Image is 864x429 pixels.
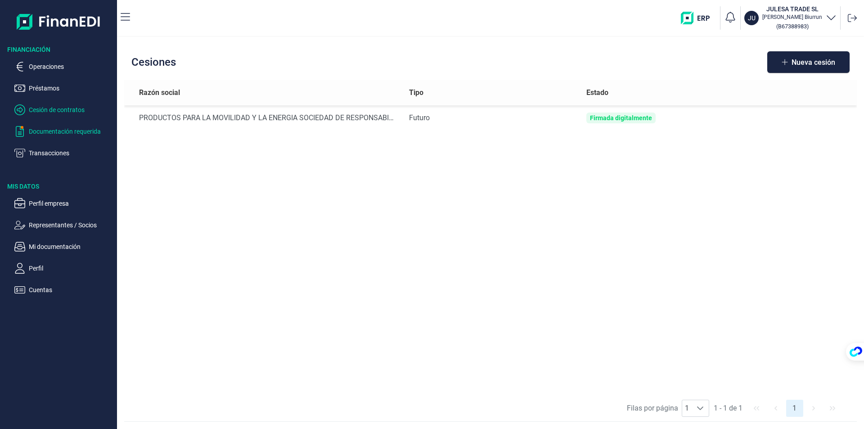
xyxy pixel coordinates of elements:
[14,220,113,230] button: Representantes / Socios
[14,83,113,94] button: Préstamos
[29,104,113,115] p: Cesión de contratos
[786,400,803,417] button: Page 1
[762,14,822,21] p: [PERSON_NAME] Biurrun
[14,61,113,72] button: Operaciones
[409,113,572,123] div: Futuro
[409,87,423,98] span: Tipo
[776,23,809,30] small: Copiar cif
[627,403,678,414] span: Filas por página
[792,59,835,66] span: Nueva cesión
[139,113,395,123] div: PRODUCTOS PARA LA MOVILIDAD Y LA ENERGIA SOCIEDAD DE RESPONSABILIDAD LIMITADA
[767,51,850,73] button: Nueva cesión
[29,148,113,158] p: Transacciones
[14,198,113,209] button: Perfil empresa
[29,83,113,94] p: Préstamos
[139,87,180,98] span: Razón social
[14,148,113,158] button: Transacciones
[29,198,113,209] p: Perfil empresa
[14,241,113,252] button: Mi documentación
[14,284,113,295] button: Cuentas
[29,126,113,137] p: Documentación requerida
[586,87,608,98] span: Estado
[748,14,756,23] p: JU
[762,5,822,14] h3: JULESA TRADE SL
[29,241,113,252] p: Mi documentación
[131,56,176,68] h2: Cesiones
[744,5,837,32] button: JUJULESA TRADE SL[PERSON_NAME] Biurrun(B67388983)
[681,12,716,24] img: erp
[14,263,113,274] button: Perfil
[14,104,113,115] button: Cesión de contratos
[29,220,113,230] p: Representantes / Socios
[29,263,113,274] p: Perfil
[682,400,692,416] span: 1
[710,400,746,417] span: 1 - 1 de 1
[29,284,113,295] p: Cuentas
[14,126,113,137] button: Documentación requerida
[590,114,652,122] div: Firmada digitalmente
[29,61,113,72] p: Operaciones
[17,7,101,36] img: Logo de aplicación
